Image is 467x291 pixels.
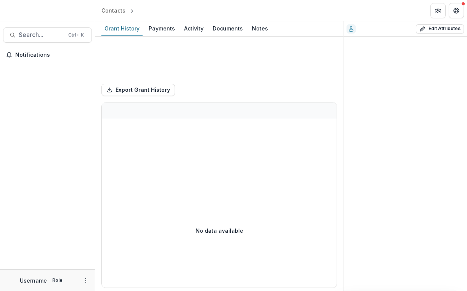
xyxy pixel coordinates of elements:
span: Search... [19,31,64,38]
button: Search... [3,27,92,43]
button: Notifications [3,49,92,61]
p: Role [50,277,65,284]
div: Activity [181,23,207,34]
div: Grant History [101,23,143,34]
div: Notes [249,23,271,34]
a: Payments [146,21,178,36]
span: Notifications [15,52,89,58]
a: Contacts [98,5,128,16]
button: Partners [430,3,446,18]
p: No data available [196,227,243,235]
a: Activity [181,21,207,36]
p: Username [20,277,47,285]
button: Export Grant History [101,84,175,96]
a: Grant History [101,21,143,36]
div: Documents [210,23,246,34]
nav: breadcrumb [98,5,168,16]
div: Payments [146,23,178,34]
a: Notes [249,21,271,36]
button: Edit Attributes [416,24,464,34]
a: Documents [210,21,246,36]
button: More [81,276,90,285]
div: Ctrl + K [67,31,85,39]
div: Contacts [101,6,125,14]
button: Get Help [449,3,464,18]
